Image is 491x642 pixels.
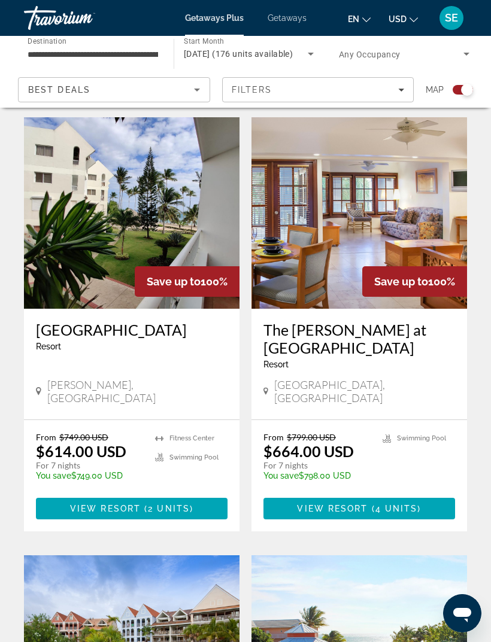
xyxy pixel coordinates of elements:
button: Filters [222,77,414,102]
button: User Menu [436,5,467,31]
span: Swimming Pool [169,454,219,461]
span: ( ) [141,504,193,513]
span: Save up to [374,275,428,288]
a: Getaways Plus [185,13,244,23]
a: The [PERSON_NAME] at [GEOGRAPHIC_DATA] [263,321,455,357]
button: View Resort(4 units) [263,498,455,519]
span: 2 units [148,504,190,513]
iframe: Button to launch messaging window [443,594,481,632]
span: [DATE] (176 units available) [184,49,293,59]
span: Fitness Center [169,434,214,442]
span: ( ) [368,504,422,513]
span: View Resort [70,504,141,513]
span: Destination [28,36,66,45]
span: Start Month [184,37,224,45]
img: The Marlin at Taino Beach [251,117,467,309]
p: $749.00 USD [36,471,143,480]
button: Change language [348,10,371,28]
span: You save [263,471,299,480]
span: Resort [263,360,289,369]
span: Map [426,81,444,98]
p: $798.00 USD [263,471,371,480]
span: Best Deals [28,85,90,95]
span: USD [389,14,407,24]
span: Swimming Pool [397,434,446,442]
span: 4 units [375,504,418,513]
span: From [263,432,284,442]
div: 100% [135,266,240,297]
p: For 7 nights [263,460,371,471]
a: Getaways [268,13,307,23]
img: Albatros Club Resort [24,117,240,309]
span: [GEOGRAPHIC_DATA], [GEOGRAPHIC_DATA] [274,378,455,404]
a: [GEOGRAPHIC_DATA] [36,321,228,339]
span: SE [445,12,458,24]
span: Save up to [147,275,201,288]
span: Filters [232,85,272,95]
span: You save [36,471,71,480]
p: $614.00 USD [36,442,126,460]
button: Change currency [389,10,418,28]
span: $749.00 USD [59,432,108,442]
p: For 7 nights [36,460,143,471]
span: Any Occupancy [339,50,401,59]
p: $664.00 USD [263,442,354,460]
span: [PERSON_NAME], [GEOGRAPHIC_DATA] [47,378,228,404]
span: From [36,432,56,442]
span: View Resort [297,504,368,513]
mat-select: Sort by [28,83,200,97]
span: $799.00 USD [287,432,336,442]
a: Travorium [24,2,144,34]
span: en [348,14,359,24]
button: View Resort(2 units) [36,498,228,519]
div: 100% [362,266,467,297]
input: Select destination [28,47,158,62]
span: Resort [36,342,61,351]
